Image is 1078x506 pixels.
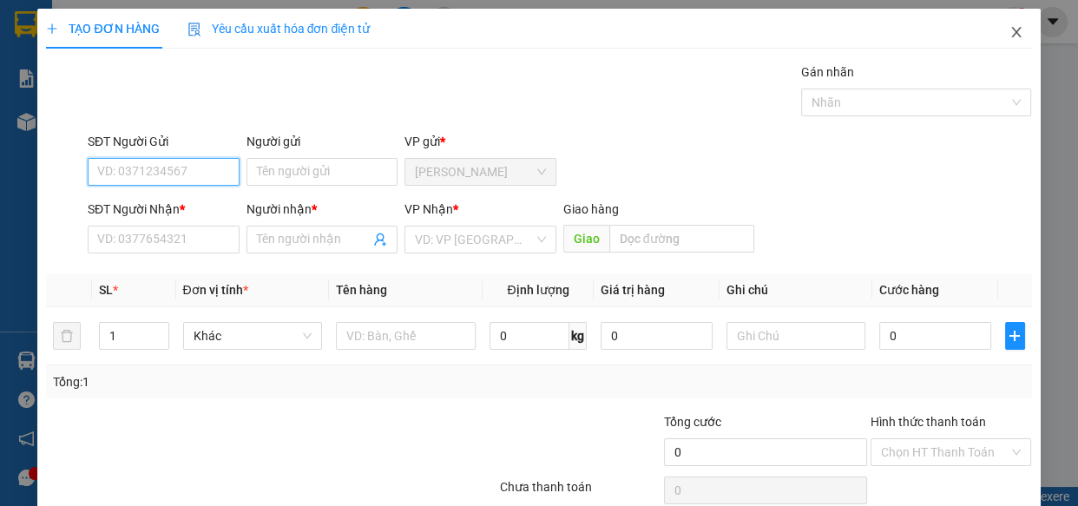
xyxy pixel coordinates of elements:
[404,132,556,151] div: VP gửi
[563,202,619,216] span: Giao hàng
[609,225,754,253] input: Dọc đường
[88,200,240,219] div: SĐT Người Nhận
[1005,322,1025,350] button: plus
[336,283,387,297] span: Tên hàng
[801,65,854,79] label: Gán nhãn
[720,273,873,307] th: Ghi chú
[404,202,453,216] span: VP Nhận
[187,22,371,36] span: Yêu cầu xuất hóa đơn điện tử
[246,200,398,219] div: Người nhận
[246,132,398,151] div: Người gửi
[53,372,417,391] div: Tổng: 1
[507,283,569,297] span: Định lượng
[336,322,476,350] input: VD: Bàn, Ghế
[53,322,81,350] button: delete
[187,23,201,36] img: icon
[879,283,939,297] span: Cước hàng
[1009,25,1023,39] span: close
[871,415,986,429] label: Hình thức thanh toán
[569,322,587,350] span: kg
[992,9,1041,57] button: Close
[601,283,665,297] span: Giá trị hàng
[46,22,159,36] span: TẠO ĐƠN HÀNG
[415,159,546,185] span: Bảo Lộc
[726,322,866,350] input: Ghi Chú
[664,415,721,429] span: Tổng cước
[563,225,609,253] span: Giao
[373,233,387,246] span: user-add
[194,323,312,349] span: Khác
[46,23,58,35] span: plus
[99,283,113,297] span: SL
[183,283,248,297] span: Đơn vị tính
[1006,329,1024,343] span: plus
[88,132,240,151] div: SĐT Người Gửi
[601,322,713,350] input: 0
